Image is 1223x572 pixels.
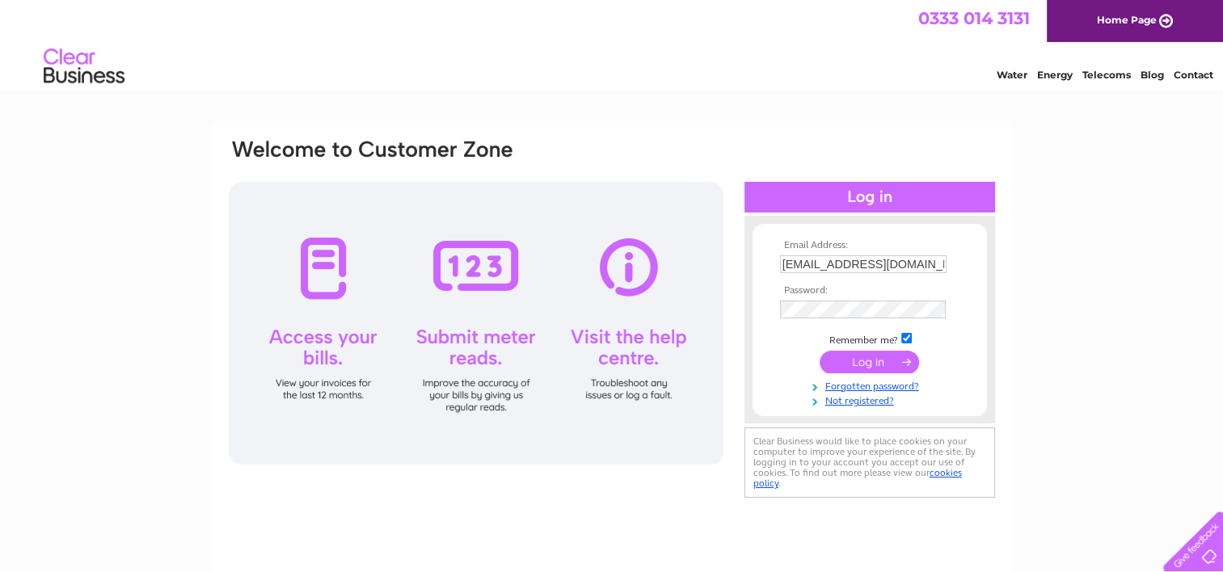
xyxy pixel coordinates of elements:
a: cookies policy [753,467,962,489]
a: Water [997,69,1027,81]
div: Clear Business would like to place cookies on your computer to improve your experience of the sit... [744,427,995,498]
input: Submit [820,351,919,373]
a: Not registered? [780,392,964,407]
a: 0333 014 3131 [918,8,1030,28]
a: Telecoms [1082,69,1131,81]
a: Forgotten password? [780,377,964,393]
th: Email Address: [776,240,964,251]
a: Contact [1174,69,1213,81]
a: Blog [1141,69,1164,81]
a: Energy [1037,69,1073,81]
img: logo.png [43,42,125,91]
td: Remember me? [776,330,964,347]
th: Password: [776,285,964,297]
div: Clear Business is a trading name of Verastar Limited (registered in [GEOGRAPHIC_DATA] No. 3667643... [230,9,994,78]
